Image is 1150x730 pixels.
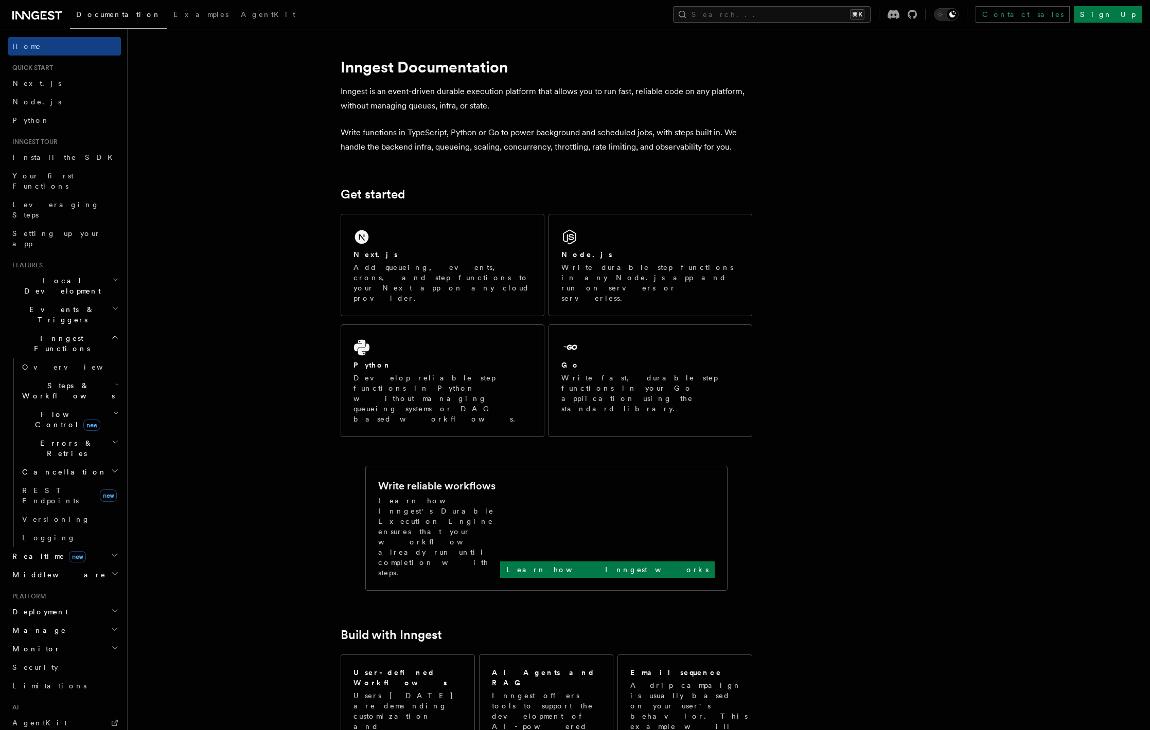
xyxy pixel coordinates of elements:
span: Logging [22,534,76,542]
span: Your first Functions [12,172,74,190]
a: Node.js [8,93,121,111]
a: Documentation [70,3,167,29]
span: Local Development [8,276,112,296]
span: Errors & Retries [18,438,112,459]
span: Steps & Workflows [18,380,115,401]
span: Examples [173,10,228,19]
span: Cancellation [18,467,107,477]
button: Inngest Functions [8,329,121,358]
span: Quick start [8,64,53,72]
button: Steps & Workflows [18,376,121,405]
span: Install the SDK [12,153,119,161]
a: Versioning [18,510,121,528]
span: new [69,551,86,562]
span: Versioning [22,515,90,523]
span: Middleware [8,570,106,580]
a: Python [8,111,121,130]
button: Search...⌘K [673,6,871,23]
span: AgentKit [12,719,67,727]
a: Sign Up [1074,6,1142,23]
span: Monitor [8,644,61,654]
div: Inngest Functions [8,358,121,547]
a: GoWrite fast, durable step functions in your Go application using the standard library. [549,324,752,437]
h2: Write reliable workflows [378,479,496,493]
button: Deployment [8,603,121,621]
a: Install the SDK [8,148,121,167]
span: Realtime [8,551,86,561]
a: Your first Functions [8,167,121,195]
a: Learn how Inngest works [500,561,715,578]
a: Overview [18,358,121,376]
button: Realtimenew [8,547,121,565]
span: Inngest tour [8,138,58,146]
a: Setting up your app [8,224,121,253]
button: Toggle dark mode [934,8,959,21]
span: Manage [8,625,66,635]
h1: Inngest Documentation [341,58,752,76]
p: Write durable step functions in any Node.js app and run on servers or serverless. [561,262,739,303]
span: Overview [22,363,128,371]
button: Middleware [8,565,121,584]
button: Cancellation [18,463,121,481]
a: Limitations [8,677,121,695]
a: Examples [167,3,235,28]
span: new [83,419,100,431]
span: Node.js [12,98,61,106]
span: REST Endpoints [22,486,79,505]
a: Get started [341,187,405,202]
button: Events & Triggers [8,300,121,329]
h2: Node.js [561,249,612,260]
span: Leveraging Steps [12,200,99,219]
a: PythonDevelop reliable step functions in Python without managing queueing systems or DAG based wo... [341,324,544,437]
h2: AI Agents and RAG [492,667,602,688]
p: Write functions in TypeScript, Python or Go to power background and scheduled jobs, with steps bu... [341,125,752,154]
p: Learn how Inngest works [506,564,709,575]
span: Deployment [8,607,68,617]
span: Home [12,41,41,51]
a: Node.jsWrite durable step functions in any Node.js app and run on servers or serverless. [549,214,752,316]
button: Manage [8,621,121,640]
h2: Email sequence [630,667,722,678]
span: Inngest Functions [8,333,111,354]
span: Security [12,663,58,671]
a: Home [8,37,121,56]
a: AgentKit [235,3,302,28]
span: Platform [8,592,46,600]
a: Security [8,658,121,677]
p: Write fast, durable step functions in your Go application using the standard library. [561,373,739,414]
span: Events & Triggers [8,304,112,325]
a: Logging [18,528,121,547]
p: Learn how Inngest's Durable Execution Engine ensures that your workflow already run until complet... [378,496,500,578]
span: Flow Control [18,409,113,430]
h2: Python [353,360,392,370]
a: Next.js [8,74,121,93]
h2: Next.js [353,249,398,260]
a: Next.jsAdd queueing, events, crons, and step functions to your Next app on any cloud provider. [341,214,544,316]
span: Python [12,116,50,124]
button: Local Development [8,271,121,300]
span: Next.js [12,79,61,87]
kbd: ⌘K [850,9,864,20]
span: AI [8,703,19,711]
button: Flow Controlnew [18,405,121,434]
a: Leveraging Steps [8,195,121,224]
button: Monitor [8,640,121,658]
p: Add queueing, events, crons, and step functions to your Next app on any cloud provider. [353,262,532,303]
h2: User-defined Workflows [353,667,462,688]
a: Contact sales [976,6,1070,23]
button: Errors & Retries [18,434,121,463]
span: Features [8,261,43,269]
p: Inngest is an event-driven durable execution platform that allows you to run fast, reliable code ... [341,84,752,113]
span: Documentation [76,10,161,19]
span: Setting up your app [12,229,101,248]
h2: Go [561,360,580,370]
span: new [100,489,117,502]
span: Limitations [12,682,86,690]
span: AgentKit [241,10,295,19]
p: Develop reliable step functions in Python without managing queueing systems or DAG based workflows. [353,373,532,424]
a: REST Endpointsnew [18,481,121,510]
a: Build with Inngest [341,628,442,642]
